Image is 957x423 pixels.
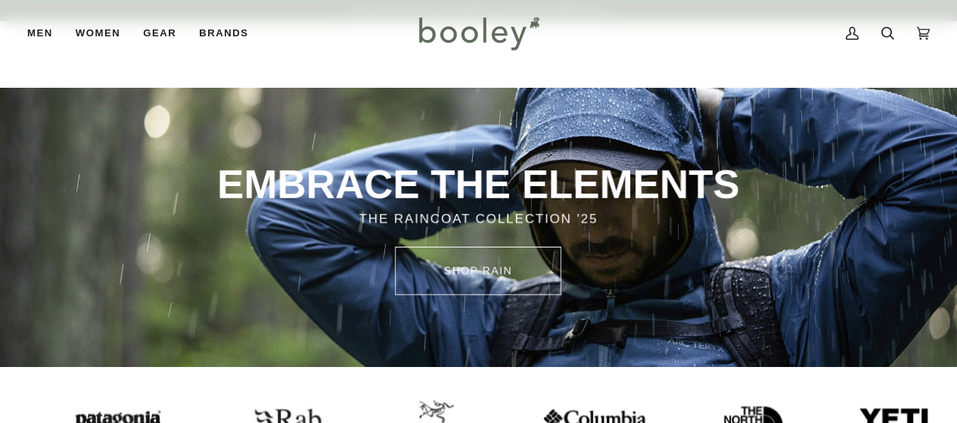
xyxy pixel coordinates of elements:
[76,26,120,41] span: Women
[204,210,753,229] p: THE RAINCOAT COLLECTION '25
[204,160,753,210] p: EMBRACE THE ELEMENTS
[412,11,545,55] img: Booley
[395,247,561,295] a: SHOP rain
[143,26,176,41] span: Gear
[27,26,53,41] span: Men
[199,26,248,41] span: Brands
